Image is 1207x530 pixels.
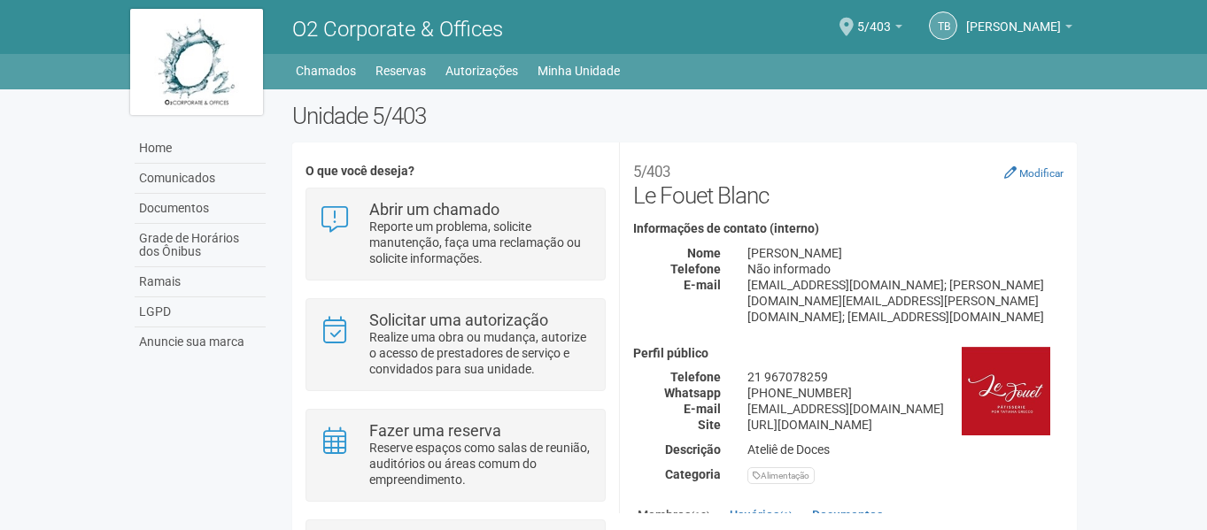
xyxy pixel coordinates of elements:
[306,165,606,178] h4: O que você deseja?
[691,510,710,522] small: (12)
[135,134,266,164] a: Home
[135,297,266,327] a: LGPD
[445,58,518,83] a: Autorizações
[734,369,1077,385] div: 21 967078259
[687,246,721,260] strong: Nome
[538,58,620,83] a: Minha Unidade
[296,58,356,83] a: Chamados
[633,163,670,181] small: 5/403
[665,442,721,457] strong: Descrição
[633,156,1064,209] h2: Le Fouet Blanc
[369,311,548,329] strong: Solicitar uma autorização
[962,347,1050,435] img: business.png
[966,3,1061,34] span: Tatiana Buxbaum Grecco
[684,402,721,416] strong: E-mail
[808,502,887,528] a: Documentos
[734,385,1077,401] div: [PHONE_NUMBER]
[857,22,902,36] a: 5/403
[734,417,1077,433] div: [URL][DOMAIN_NAME]
[1019,167,1064,180] small: Modificar
[734,401,1077,417] div: [EMAIL_ADDRESS][DOMAIN_NAME]
[665,467,721,481] strong: Categoria
[747,467,815,484] div: Alimentação
[135,224,266,267] a: Grade de Horários dos Ônibus
[734,261,1077,277] div: Não informado
[369,329,592,377] p: Realize uma obra ou mudança, autorize o acesso de prestadores de serviço e convidados para sua un...
[857,3,891,34] span: 5/403
[1004,165,1064,180] a: Modificar
[320,202,592,266] a: Abrir um chamado Reporte um problema, solicite manutenção, faça uma reclamação ou solicite inform...
[369,421,501,440] strong: Fazer uma reserva
[369,219,592,266] p: Reporte um problema, solicite manutenção, faça uma reclamação ou solicite informações.
[633,222,1064,235] h4: Informações de contato (interno)
[130,9,263,115] img: logo.jpg
[929,12,957,40] a: TB
[633,347,1064,360] h4: Perfil público
[135,267,266,297] a: Ramais
[369,200,499,219] strong: Abrir um chamado
[734,277,1077,325] div: [EMAIL_ADDRESS][DOMAIN_NAME]; [PERSON_NAME][DOMAIN_NAME][EMAIL_ADDRESS][PERSON_NAME][DOMAIN_NAME]...
[369,440,592,488] p: Reserve espaços como salas de reunião, auditórios ou áreas comum do empreendimento.
[670,262,721,276] strong: Telefone
[734,442,1077,457] div: Ateliê de Doces
[698,418,721,432] strong: Site
[966,22,1072,36] a: [PERSON_NAME]
[320,423,592,488] a: Fazer uma reserva Reserve espaços como salas de reunião, auditórios ou áreas comum do empreendime...
[135,194,266,224] a: Documentos
[135,327,266,357] a: Anuncie sua marca
[292,17,503,42] span: O2 Corporate & Offices
[375,58,426,83] a: Reservas
[725,502,797,528] a: Usuários(1)
[670,370,721,384] strong: Telefone
[664,386,721,400] strong: Whatsapp
[135,164,266,194] a: Comunicados
[684,278,721,292] strong: E-mail
[320,312,592,377] a: Solicitar uma autorização Realize uma obra ou mudança, autorize o acesso de prestadores de serviç...
[779,510,793,522] small: (1)
[734,245,1077,261] div: [PERSON_NAME]
[292,103,1078,129] h2: Unidade 5/403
